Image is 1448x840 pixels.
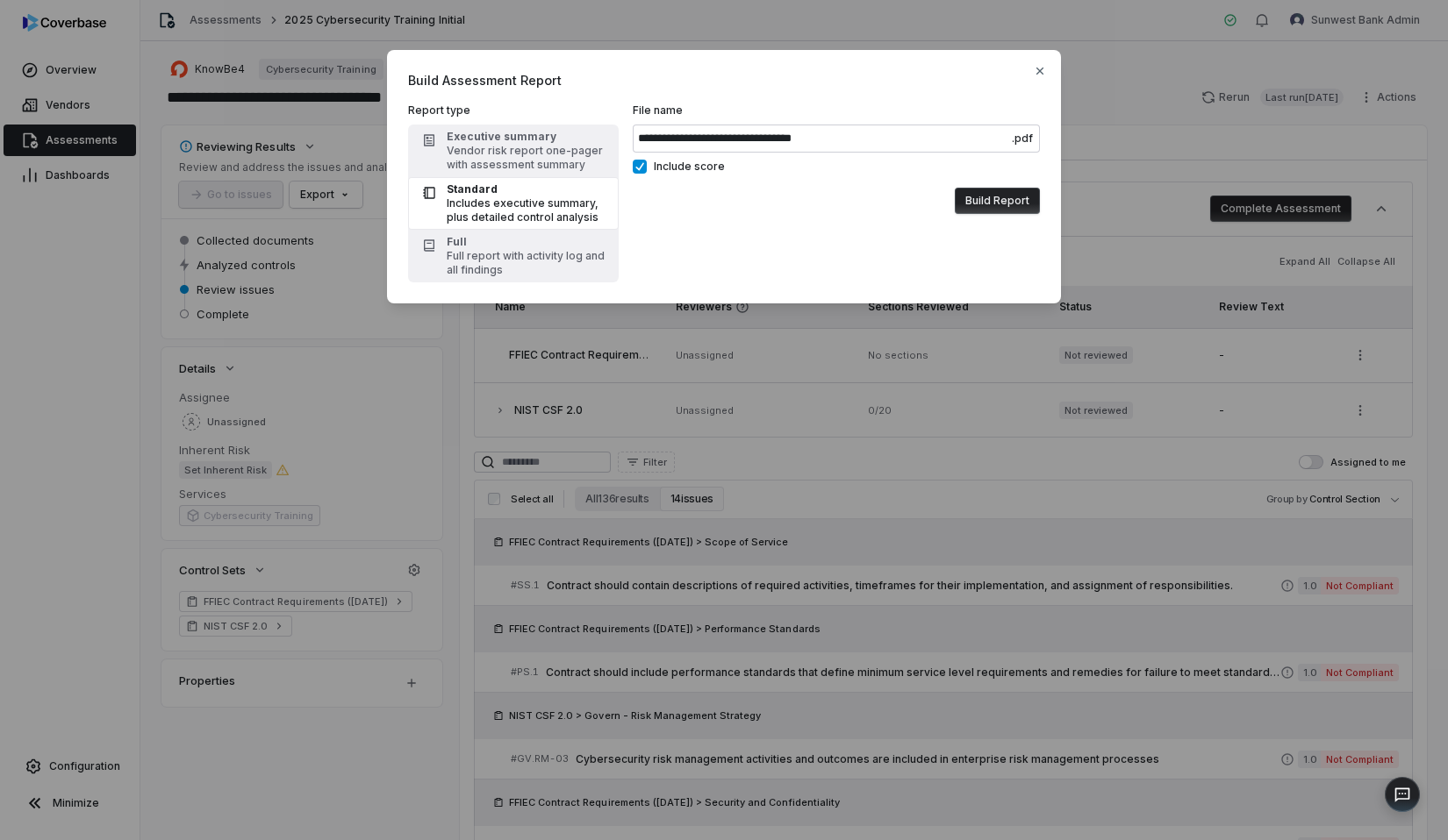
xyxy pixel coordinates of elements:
[447,144,608,172] div: Vendor risk report one-pager with assessment summary
[955,188,1040,214] button: Build Report
[408,71,1040,89] span: Build Assessment Report
[633,103,1040,153] label: File name
[447,196,608,224] div: Includes executive summary, plus detailed control analysis
[654,160,725,174] span: Include score
[633,160,647,174] button: Include score
[1012,132,1033,146] span: .pdf
[447,235,608,249] div: Full
[447,182,608,196] div: Standard
[408,103,619,117] label: Report type
[633,125,1040,153] input: File name.pdf
[447,249,608,277] div: Full report with activity log and all findings
[447,130,608,144] div: Executive summary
